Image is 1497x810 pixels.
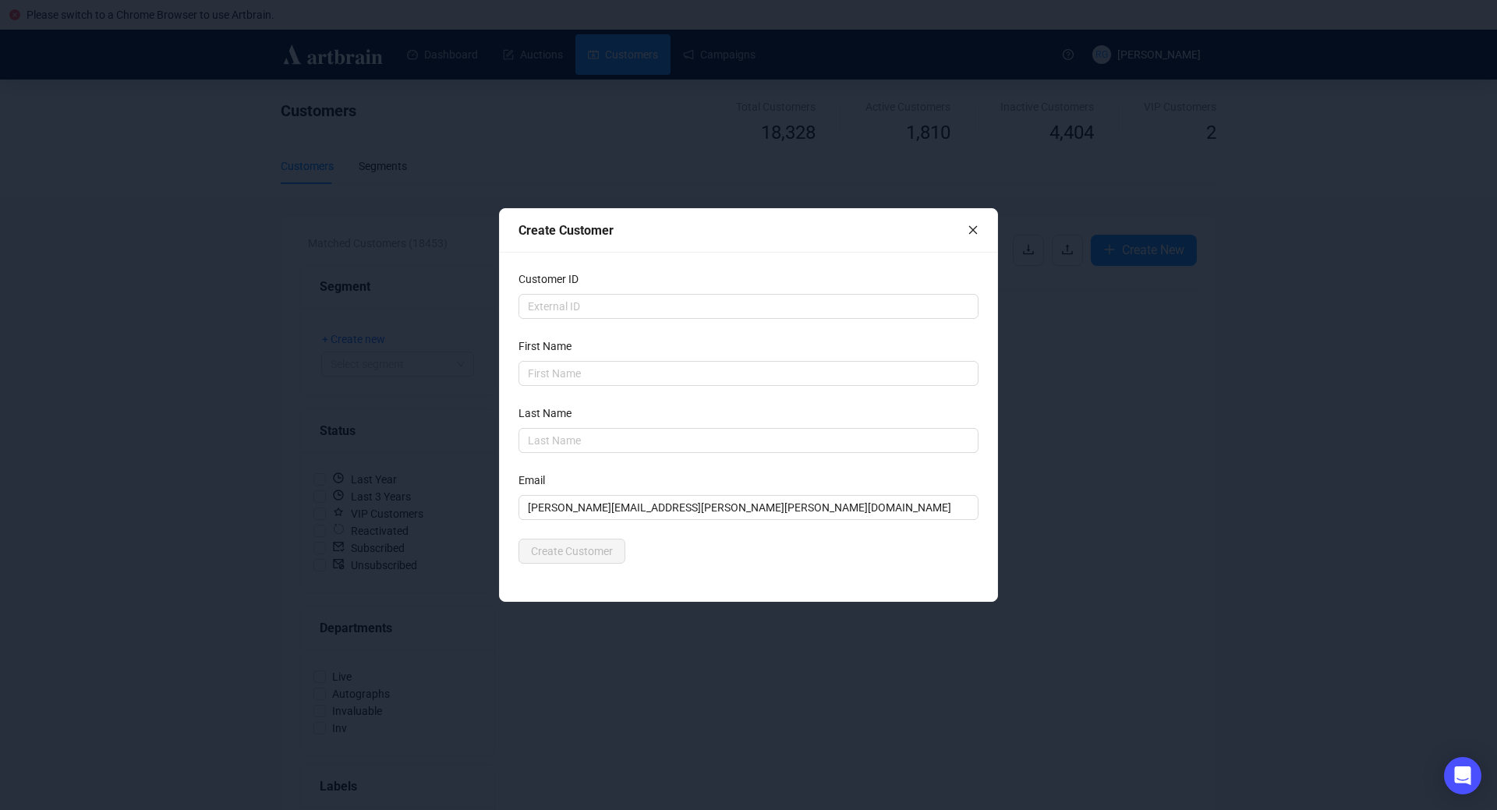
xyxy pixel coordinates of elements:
[518,405,582,422] label: Last Name
[518,539,625,564] button: Create Customer
[518,294,979,319] input: External ID
[518,428,979,453] input: Last Name
[518,271,589,288] label: Customer ID
[518,495,979,520] input: Email Address
[518,472,555,489] label: Email
[518,361,979,386] input: First Name
[518,338,582,355] label: First Name
[518,221,968,240] div: Create Customer
[1444,757,1481,794] div: Open Intercom Messenger
[968,225,979,235] span: close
